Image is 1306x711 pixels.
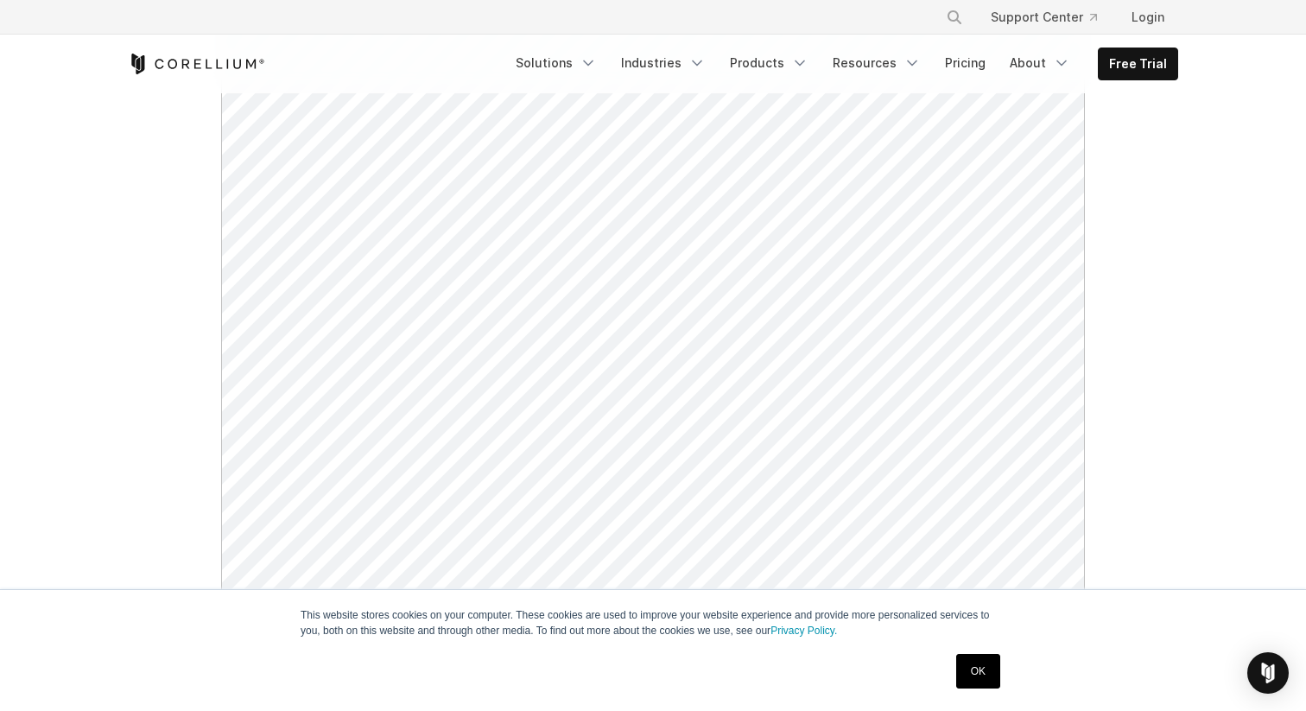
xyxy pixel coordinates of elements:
[128,54,265,74] a: Corellium Home
[935,48,996,79] a: Pricing
[301,607,1005,638] p: This website stores cookies on your computer. These cookies are used to improve your website expe...
[505,48,1178,80] div: Navigation Menu
[505,48,607,79] a: Solutions
[999,48,1081,79] a: About
[956,654,1000,689] a: OK
[611,48,716,79] a: Industries
[720,48,819,79] a: Products
[770,625,837,637] a: Privacy Policy.
[1247,652,1289,694] div: Open Intercom Messenger
[977,2,1111,33] a: Support Center
[1118,2,1178,33] a: Login
[925,2,1178,33] div: Navigation Menu
[1099,48,1177,79] a: Free Trial
[939,2,970,33] button: Search
[822,48,931,79] a: Resources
